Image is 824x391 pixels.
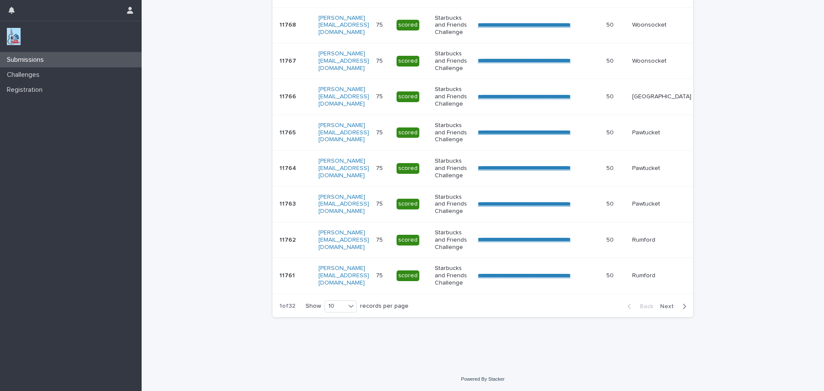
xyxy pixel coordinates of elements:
div: scored [397,235,419,246]
p: 11762 [279,235,297,244]
img: jxsLJbdS1eYBI7rVAS4p [7,28,21,45]
button: Next [657,303,693,310]
p: Starbucks and Friends Challenge [435,122,471,143]
a: [PERSON_NAME][EMAIL_ADDRESS][DOMAIN_NAME] [318,51,369,71]
p: [GEOGRAPHIC_DATA] [632,93,691,100]
p: 75 [376,235,385,244]
a: [PERSON_NAME][EMAIL_ADDRESS][DOMAIN_NAME] [318,122,369,143]
a: [PERSON_NAME][EMAIL_ADDRESS][DOMAIN_NAME] [318,158,369,179]
p: records per page [360,303,409,310]
p: Starbucks and Friends Challenge [435,15,471,36]
div: scored [397,270,419,281]
p: 50 [606,56,615,65]
p: Woonsocket [632,21,691,29]
p: Pawtucket [632,129,691,136]
p: Submissions [3,56,51,64]
div: scored [397,127,419,138]
p: 75 [376,127,385,136]
p: 75 [376,20,385,29]
p: 11767 [279,56,298,65]
div: scored [397,56,419,67]
p: 50 [606,91,615,100]
div: scored [397,20,419,30]
p: 11765 [279,127,297,136]
p: 11768 [279,20,298,29]
p: Registration [3,86,49,94]
div: scored [397,91,419,102]
p: 75 [376,270,385,279]
p: Starbucks and Friends Challenge [435,229,471,251]
p: 50 [606,163,615,172]
div: 10 [325,302,345,311]
p: Starbucks and Friends Challenge [435,50,471,72]
p: 50 [606,270,615,279]
p: Rumford [632,272,691,279]
p: 75 [376,199,385,208]
p: 50 [606,235,615,244]
p: Starbucks and Friends Challenge [435,265,471,286]
p: Starbucks and Friends Challenge [435,86,471,107]
div: scored [397,199,419,209]
p: 75 [376,163,385,172]
a: [PERSON_NAME][EMAIL_ADDRESS][DOMAIN_NAME] [318,86,369,107]
button: Back [621,303,657,310]
a: [PERSON_NAME][EMAIL_ADDRESS][DOMAIN_NAME] [318,265,369,286]
a: [PERSON_NAME][EMAIL_ADDRESS][DOMAIN_NAME] [318,230,369,250]
div: scored [397,163,419,174]
a: Powered By Stacker [461,376,504,382]
p: 50 [606,127,615,136]
p: 11763 [279,199,297,208]
p: 11766 [279,91,298,100]
p: Starbucks and Friends Challenge [435,194,471,215]
span: Next [660,303,679,309]
a: [PERSON_NAME][EMAIL_ADDRESS][DOMAIN_NAME] [318,194,369,215]
p: Woonsocket [632,58,691,65]
span: Back [635,303,653,309]
p: Pawtucket [632,165,691,172]
p: 50 [606,199,615,208]
p: 75 [376,91,385,100]
p: Pawtucket [632,200,691,208]
p: Show [306,303,321,310]
p: 11761 [279,270,297,279]
p: Starbucks and Friends Challenge [435,158,471,179]
p: 11764 [279,163,298,172]
p: 50 [606,20,615,29]
p: Rumford [632,236,691,244]
p: 1 of 32 [273,296,302,317]
a: [PERSON_NAME][EMAIL_ADDRESS][DOMAIN_NAME] [318,15,369,36]
p: 75 [376,56,385,65]
p: Challenges [3,71,46,79]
